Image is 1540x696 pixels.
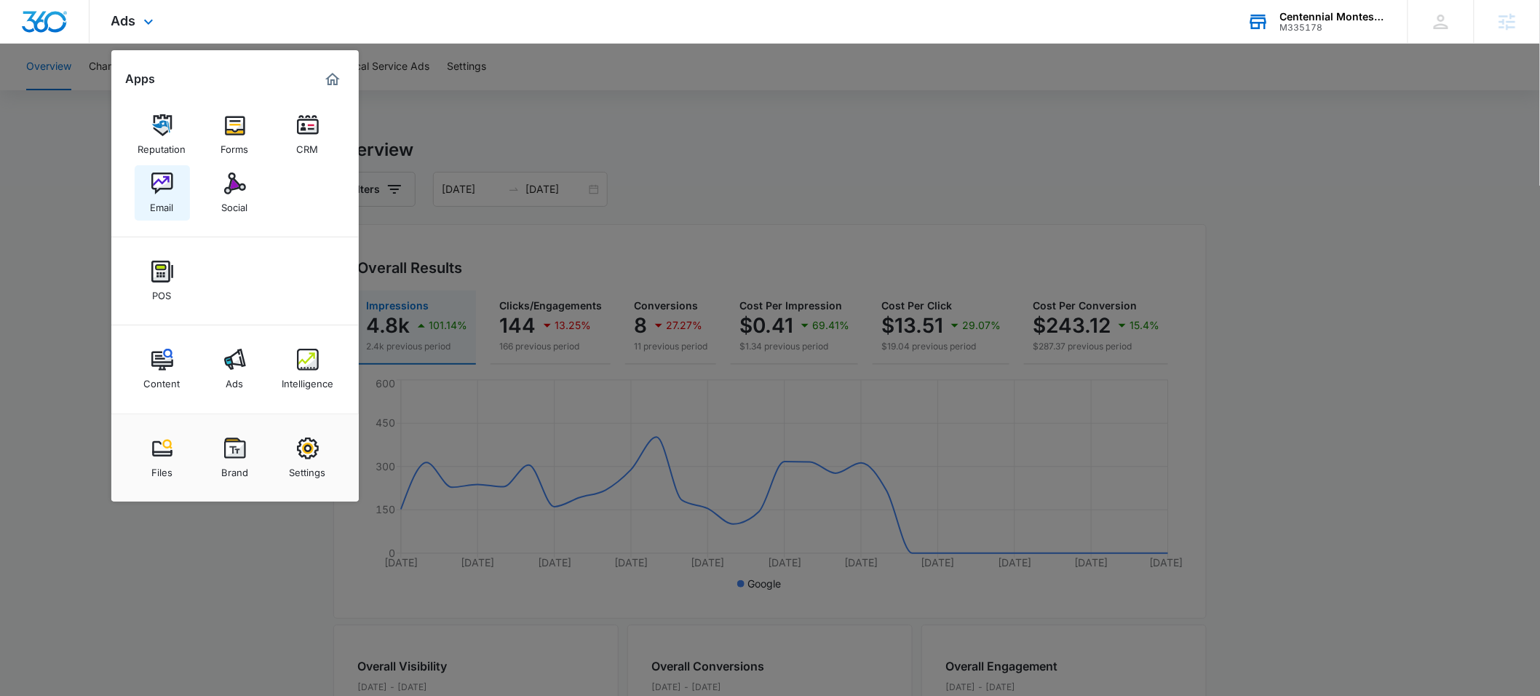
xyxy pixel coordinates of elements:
[207,165,263,221] a: Social
[151,194,174,213] div: Email
[135,165,190,221] a: Email
[280,430,336,486] a: Settings
[280,341,336,397] a: Intelligence
[135,430,190,486] a: Files
[222,194,248,213] div: Social
[321,68,344,91] a: Marketing 360® Dashboard
[221,459,248,478] div: Brand
[138,136,186,155] div: Reputation
[282,371,333,389] div: Intelligence
[126,72,156,86] h2: Apps
[207,430,263,486] a: Brand
[226,371,244,389] div: Ads
[135,341,190,397] a: Content
[221,136,249,155] div: Forms
[207,107,263,162] a: Forms
[1280,23,1386,33] div: account id
[151,459,172,478] div: Files
[144,371,180,389] div: Content
[135,107,190,162] a: Reputation
[207,341,263,397] a: Ads
[297,136,319,155] div: CRM
[290,459,326,478] div: Settings
[1280,11,1386,23] div: account name
[111,13,136,28] span: Ads
[153,282,172,301] div: POS
[280,107,336,162] a: CRM
[135,253,190,309] a: POS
